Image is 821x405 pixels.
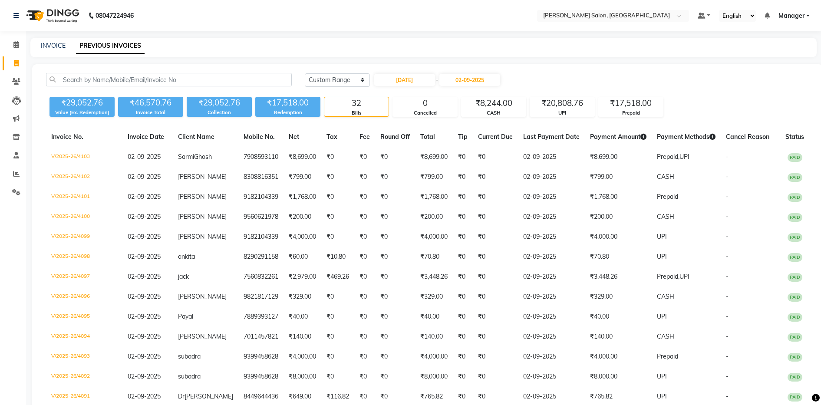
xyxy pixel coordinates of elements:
td: ₹3,448.26 [415,267,453,287]
span: PAID [788,373,802,382]
td: ₹40.00 [284,307,321,327]
td: ₹0 [453,207,473,227]
td: V/2025-26/4094 [46,327,122,347]
span: UPI [679,153,689,161]
span: - [726,352,729,360]
td: ₹0 [473,147,518,168]
input: Search by Name/Mobile/Email/Invoice No [46,73,292,86]
span: - [436,76,439,85]
span: [PERSON_NAME] [178,333,227,340]
span: 02-09-2025 [128,193,161,201]
span: Tip [458,133,468,141]
input: Start Date [374,74,435,86]
span: - [726,213,729,221]
span: - [726,273,729,280]
span: Fee [359,133,370,141]
span: UPI [657,233,667,240]
span: - [726,313,729,320]
div: ₹29,052.76 [49,97,115,109]
td: ₹799.00 [585,167,652,187]
div: Value (Ex. Redemption) [49,109,115,116]
td: ₹60.00 [284,247,321,267]
td: V/2025-26/4096 [46,287,122,307]
td: ₹0 [453,367,473,387]
td: ₹0 [321,367,354,387]
td: 9821817129 [238,287,284,307]
td: ₹0 [321,347,354,367]
td: ₹4,000.00 [284,347,321,367]
td: ₹70.80 [585,247,652,267]
td: ₹0 [453,287,473,307]
span: PAID [788,393,802,402]
span: Payment Methods [657,133,715,141]
span: 02-09-2025 [128,372,161,380]
td: ₹4,000.00 [585,227,652,247]
td: 02-09-2025 [518,267,585,287]
span: Payal [178,313,193,320]
td: V/2025-26/4101 [46,187,122,207]
td: 02-09-2025 [518,307,585,327]
td: 02-09-2025 [518,327,585,347]
td: ₹0 [473,287,518,307]
td: ₹0 [473,247,518,267]
span: Status [785,133,804,141]
span: 02-09-2025 [128,333,161,340]
td: ₹0 [321,327,354,347]
td: ₹0 [473,327,518,347]
td: ₹70.80 [415,247,453,267]
td: ₹0 [375,147,415,168]
td: ₹8,699.00 [585,147,652,168]
td: 02-09-2025 [518,207,585,227]
span: 02-09-2025 [128,153,161,161]
td: ₹140.00 [284,327,321,347]
td: ₹8,000.00 [284,367,321,387]
img: logo [22,3,82,28]
td: 02-09-2025 [518,147,585,168]
span: UPI [657,392,667,400]
td: 7011457821 [238,327,284,347]
td: ₹0 [375,307,415,327]
span: Prepaid, [657,273,679,280]
td: 7560832261 [238,267,284,287]
span: PAID [788,273,802,282]
td: 02-09-2025 [518,287,585,307]
span: - [726,153,729,161]
td: ₹0 [453,247,473,267]
div: 32 [324,97,389,109]
td: V/2025-26/4103 [46,147,122,168]
span: Round Off [380,133,410,141]
td: ₹8,699.00 [284,147,321,168]
div: Cancelled [393,109,457,117]
td: 7889393127 [238,307,284,327]
td: ₹0 [375,267,415,287]
span: PAID [788,213,802,222]
td: 9182104339 [238,227,284,247]
div: ₹8,244.00 [462,97,526,109]
span: subadra [178,372,201,380]
span: CASH [657,213,674,221]
span: UPI [657,253,667,260]
span: - [726,193,729,201]
span: Prepaid [657,352,678,360]
span: PAID [788,293,802,302]
div: UPI [530,109,594,117]
td: 7908593110 [238,147,284,168]
span: CASH [657,173,674,181]
td: V/2025-26/4097 [46,267,122,287]
td: ₹0 [354,207,375,227]
td: ₹0 [354,367,375,387]
td: ₹0 [473,307,518,327]
span: Cancel Reason [726,133,769,141]
td: ₹0 [321,287,354,307]
td: ₹0 [453,327,473,347]
div: ₹29,052.76 [187,97,252,109]
td: V/2025-26/4100 [46,207,122,227]
td: ₹140.00 [585,327,652,347]
td: ₹1,768.00 [585,187,652,207]
td: 9560621978 [238,207,284,227]
td: ₹3,448.26 [585,267,652,287]
td: ₹0 [354,147,375,168]
span: [PERSON_NAME] [178,193,227,201]
span: PAID [788,353,802,362]
td: ₹0 [473,167,518,187]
